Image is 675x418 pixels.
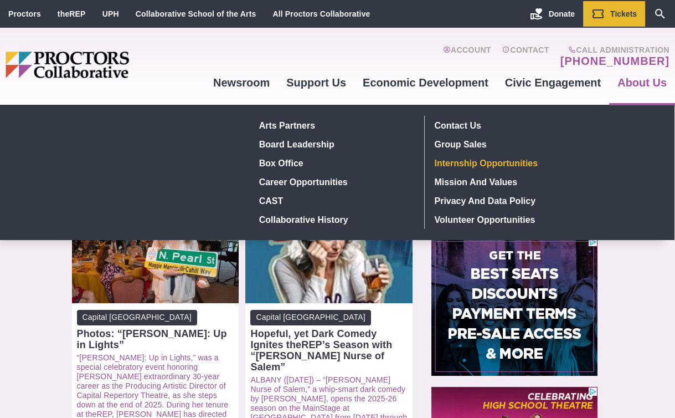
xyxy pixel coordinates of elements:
a: Economic Development [354,68,497,98]
a: Newsroom [205,68,278,98]
span: Tickets [610,9,637,18]
a: UPH [102,9,119,18]
a: Arts Partners [255,116,416,135]
a: About Us [609,68,675,98]
a: CAST [255,191,416,210]
span: Capital [GEOGRAPHIC_DATA] [77,310,197,325]
img: Proctors logo [6,52,205,78]
span: Capital [GEOGRAPHIC_DATA] [250,310,370,325]
a: Donate [522,1,583,27]
a: Board Leadership [255,135,416,154]
a: Contact Us [430,116,592,135]
iframe: Advertisement [431,237,597,376]
a: Privacy and Data Policy [430,191,592,210]
a: Group Sales [430,135,592,154]
a: Capital [GEOGRAPHIC_DATA] Hopeful, yet Dark Comedy Ignites theREP’s Season with “[PERSON_NAME] Nu... [250,310,408,372]
div: Photos: “[PERSON_NAME]: Up in Lights” [77,328,234,350]
a: Career Opportunities [255,172,416,191]
span: Donate [549,9,575,18]
a: Civic Engagement [497,68,609,98]
span: Call Administration [557,45,669,54]
a: Mission and Values [430,172,592,191]
a: All Proctors Collaborative [272,9,370,18]
a: Capital [GEOGRAPHIC_DATA] Photos: “[PERSON_NAME]: Up in Lights” [77,310,234,350]
a: Tickets [583,1,645,27]
a: [PHONE_NUMBER] [560,54,669,68]
a: Collaborative History [255,210,416,229]
a: Contact [502,45,549,68]
a: Collaborative School of the Arts [136,9,256,18]
div: Hopeful, yet Dark Comedy Ignites theREP’s Season with “[PERSON_NAME] Nurse of Salem” [250,328,408,373]
a: Internship Opportunities [430,154,592,172]
a: Search [645,1,675,27]
a: Proctors [8,9,41,18]
a: Volunteer Opportunities [430,210,592,229]
a: theREP [58,9,86,18]
a: Account [443,45,491,68]
a: Support Us [278,68,354,98]
a: Box Office [255,154,416,172]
